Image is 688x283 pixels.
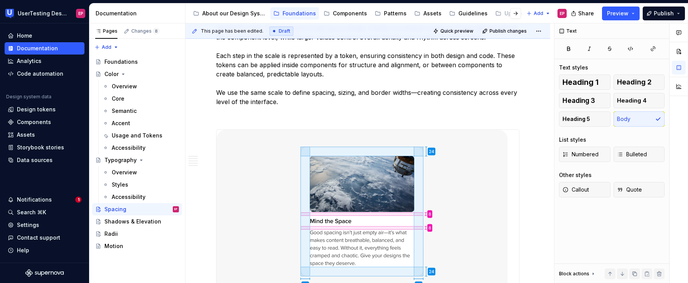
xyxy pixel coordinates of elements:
[5,42,84,55] a: Documentation
[92,215,182,228] a: Shadows & Elevation
[216,14,519,106] p: Our spacing system is built on multiples of 2, 4, and 8. This progressive scale provides the flex...
[5,206,84,218] button: Search ⌘K
[99,117,182,129] a: Accent
[99,166,182,179] a: Overview
[78,10,83,17] div: EP
[440,28,473,34] span: Quick preview
[92,42,121,53] button: Add
[99,105,182,117] a: Semantic
[559,136,586,144] div: List styles
[279,28,290,34] span: Draft
[112,95,124,103] div: Core
[92,56,182,68] a: Foundations
[372,7,410,20] a: Patterns
[104,156,137,164] div: Typography
[578,10,594,17] span: Share
[559,74,610,90] button: Heading 1
[654,10,674,17] span: Publish
[92,68,182,80] a: Color
[18,10,67,17] div: UserTesting Design System
[562,78,599,86] span: Heading 1
[92,203,182,215] a: SpacingEP
[112,144,146,152] div: Accessibility
[17,196,52,204] div: Notifications
[333,10,367,17] div: Components
[567,7,599,20] button: Share
[534,10,543,17] span: Add
[492,7,539,20] a: Updates
[104,230,118,238] div: Radii
[112,83,137,90] div: Overview
[25,269,64,277] svg: Supernova Logo
[562,115,590,123] span: Heading 5
[5,219,84,231] a: Settings
[617,186,642,194] span: Quote
[112,107,137,115] div: Semantic
[92,228,182,240] a: Radii
[153,28,159,34] span: 8
[270,7,319,20] a: Foundations
[490,28,527,34] span: Publish changes
[99,129,182,142] a: Usage and Tokens
[201,28,263,34] span: This page has been edited.
[17,45,58,52] div: Documentation
[6,94,51,100] div: Design system data
[423,10,442,17] div: Assets
[99,93,182,105] a: Core
[5,103,84,116] a: Design tokens
[17,209,46,216] div: Search ⌘K
[524,8,553,19] button: Add
[99,179,182,191] a: Styles
[112,193,146,201] div: Accessibility
[617,151,647,158] span: Bulleted
[614,93,665,108] button: Heading 4
[614,74,665,90] button: Heading 2
[559,271,589,277] div: Block actions
[131,28,159,34] div: Changes
[559,147,610,162] button: Numbered
[92,56,182,252] div: Page tree
[104,242,123,250] div: Motion
[411,7,445,20] a: Assets
[17,106,56,113] div: Design tokens
[562,186,589,194] span: Callout
[17,221,39,229] div: Settings
[102,44,111,50] span: Add
[384,10,407,17] div: Patterns
[559,64,588,71] div: Text styles
[104,218,161,225] div: Shadows & Elevation
[559,182,610,197] button: Callout
[95,28,117,34] div: Pages
[17,57,41,65] div: Analytics
[614,147,665,162] button: Bulleted
[5,232,84,244] button: Contact support
[174,205,177,213] div: EP
[104,205,126,213] div: Spacing
[17,70,63,78] div: Code automation
[104,70,119,78] div: Color
[617,97,647,104] span: Heading 4
[5,194,84,206] button: Notifications1
[17,144,64,151] div: Storybook stories
[617,78,652,86] span: Heading 2
[559,171,592,179] div: Other styles
[92,240,182,252] a: Motion
[112,181,128,189] div: Styles
[99,142,182,154] a: Accessibility
[458,10,488,17] div: Guidelines
[17,118,51,126] div: Components
[5,244,84,257] button: Help
[104,58,138,66] div: Foundations
[5,141,84,154] a: Storybook stories
[99,80,182,93] a: Overview
[17,131,35,139] div: Assets
[190,7,269,20] a: About our Design System
[283,10,316,17] div: Foundations
[5,9,15,18] img: 41adf70f-fc1c-4662-8e2d-d2ab9c673b1b.png
[112,169,137,176] div: Overview
[321,7,370,20] a: Components
[5,129,84,141] a: Assets
[446,7,491,20] a: Guidelines
[190,6,523,21] div: Page tree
